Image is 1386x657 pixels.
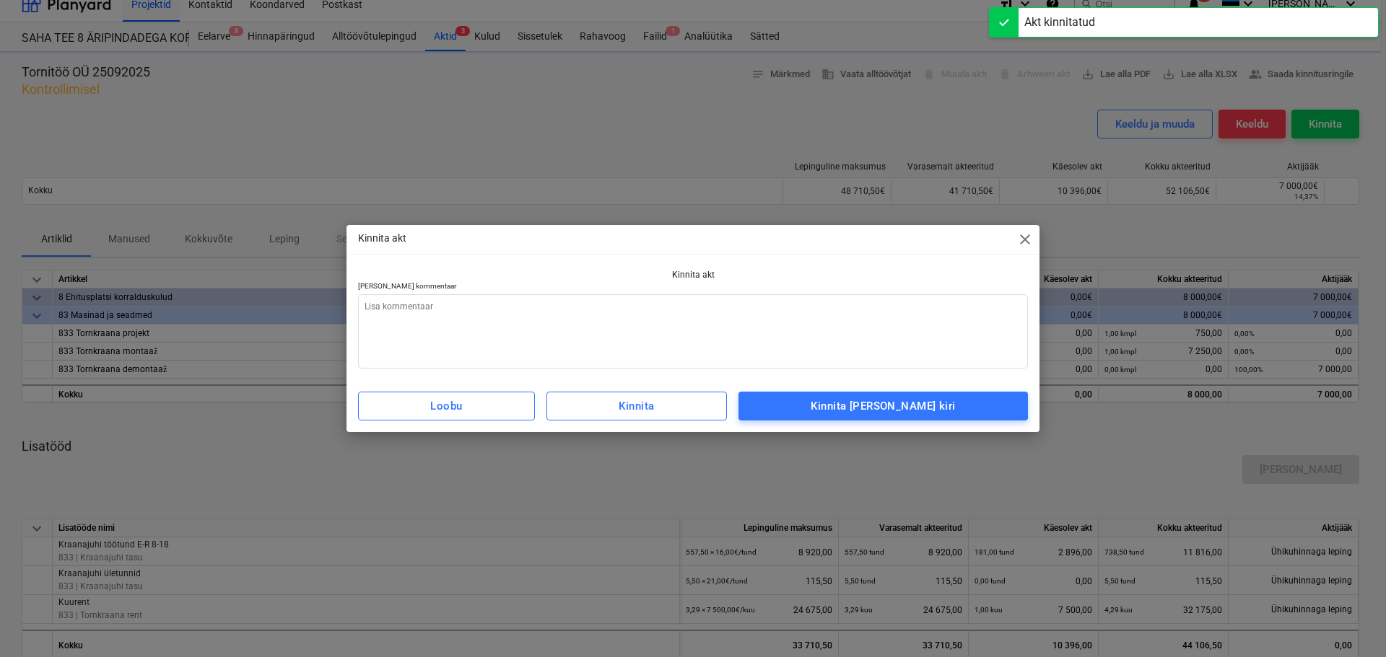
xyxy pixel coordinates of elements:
[1024,14,1095,31] div: Akt kinnitatud
[358,231,406,246] p: Kinnita akt
[358,392,535,420] button: Loobu
[738,392,1028,420] button: Kinnita [PERSON_NAME] kiri
[1016,231,1034,248] span: close
[546,392,727,420] button: Kinnita
[619,397,654,415] div: Kinnita
[358,281,1028,294] p: [PERSON_NAME] kommentaar
[358,269,1028,281] p: Kinnita akt
[811,397,955,415] div: Kinnita [PERSON_NAME] kiri
[1314,588,1386,657] iframe: Chat Widget
[430,397,462,415] div: Loobu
